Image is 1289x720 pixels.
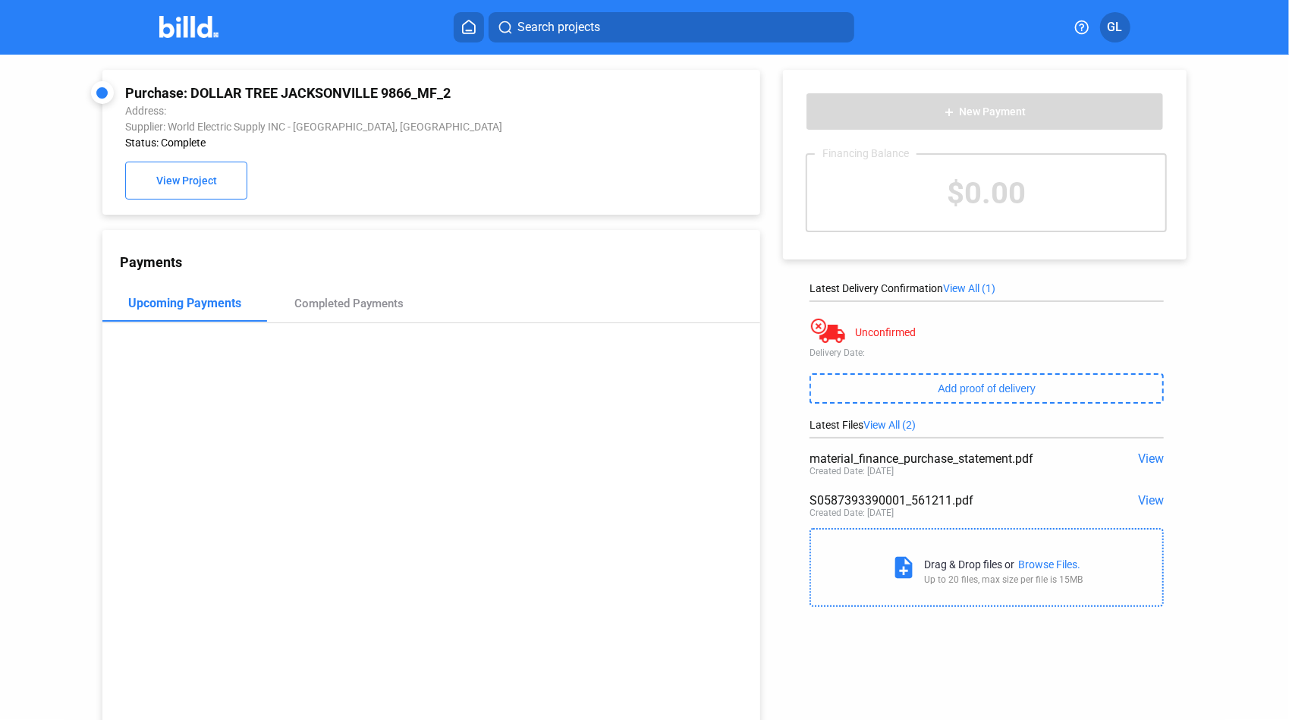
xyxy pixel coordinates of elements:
div: Browse Files. [1018,558,1080,571]
div: S0587393390001_561211.pdf [810,493,1093,508]
div: Purchase: DOLLAR TREE JACKSONVILLE 9866_MF_2 [125,85,615,101]
span: GL [1108,18,1123,36]
div: Up to 20 files, max size per file is 15MB [924,574,1083,585]
div: Payments [120,254,760,270]
img: Billd Company Logo [159,16,219,38]
span: Add proof of delivery [938,382,1036,395]
button: New Payment [806,93,1164,130]
div: material_finance_purchase_statement.pdf [810,451,1093,466]
span: View Project [156,175,217,187]
span: View All (1) [943,282,995,294]
div: Financing Balance [815,147,916,159]
div: Delivery Date: [810,347,1164,358]
button: GL [1100,12,1130,42]
span: View All (2) [863,419,916,431]
div: Upcoming Payments [128,296,241,310]
button: View Project [125,162,247,200]
div: Latest Delivery Confirmation [810,282,1164,294]
div: $0.00 [807,155,1165,231]
div: Status: Complete [125,137,615,149]
span: View [1138,451,1164,466]
mat-icon: note_add [891,555,916,580]
span: View [1138,493,1164,508]
div: Supplier: World Electric Supply INC - [GEOGRAPHIC_DATA], [GEOGRAPHIC_DATA] [125,121,615,133]
button: Add proof of delivery [810,373,1164,404]
span: Search projects [517,18,600,36]
div: Completed Payments [294,297,404,310]
span: New Payment [960,106,1026,118]
div: Unconfirmed [855,326,916,338]
mat-icon: add [944,106,956,118]
div: Latest Files [810,419,1164,431]
div: Created Date: [DATE] [810,466,894,476]
button: Search projects [489,12,854,42]
div: Address: [125,105,615,117]
div: Drag & Drop files or [924,558,1014,571]
div: Created Date: [DATE] [810,508,894,518]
